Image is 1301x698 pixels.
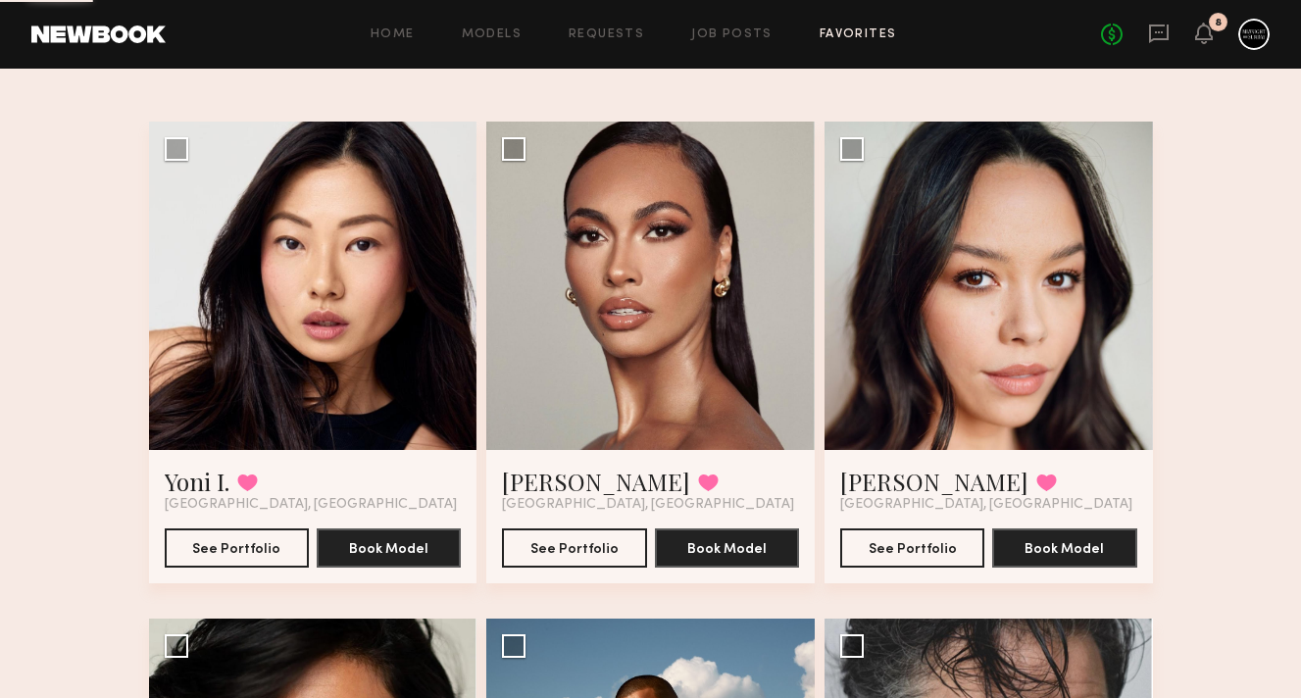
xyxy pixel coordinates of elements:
[655,528,799,568] button: Book Model
[165,497,457,513] span: [GEOGRAPHIC_DATA], [GEOGRAPHIC_DATA]
[840,497,1132,513] span: [GEOGRAPHIC_DATA], [GEOGRAPHIC_DATA]
[165,528,309,568] button: See Portfolio
[371,28,415,41] a: Home
[462,28,522,41] a: Models
[1215,18,1222,28] div: 8
[502,528,646,568] button: See Portfolio
[691,28,773,41] a: Job Posts
[840,528,984,568] button: See Portfolio
[317,539,461,556] a: Book Model
[569,28,644,41] a: Requests
[840,466,1028,497] a: [PERSON_NAME]
[992,528,1136,568] button: Book Model
[502,466,690,497] a: [PERSON_NAME]
[820,28,897,41] a: Favorites
[165,466,229,497] a: Yoni I.
[655,539,799,556] a: Book Model
[992,539,1136,556] a: Book Model
[317,528,461,568] button: Book Model
[502,497,794,513] span: [GEOGRAPHIC_DATA], [GEOGRAPHIC_DATA]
